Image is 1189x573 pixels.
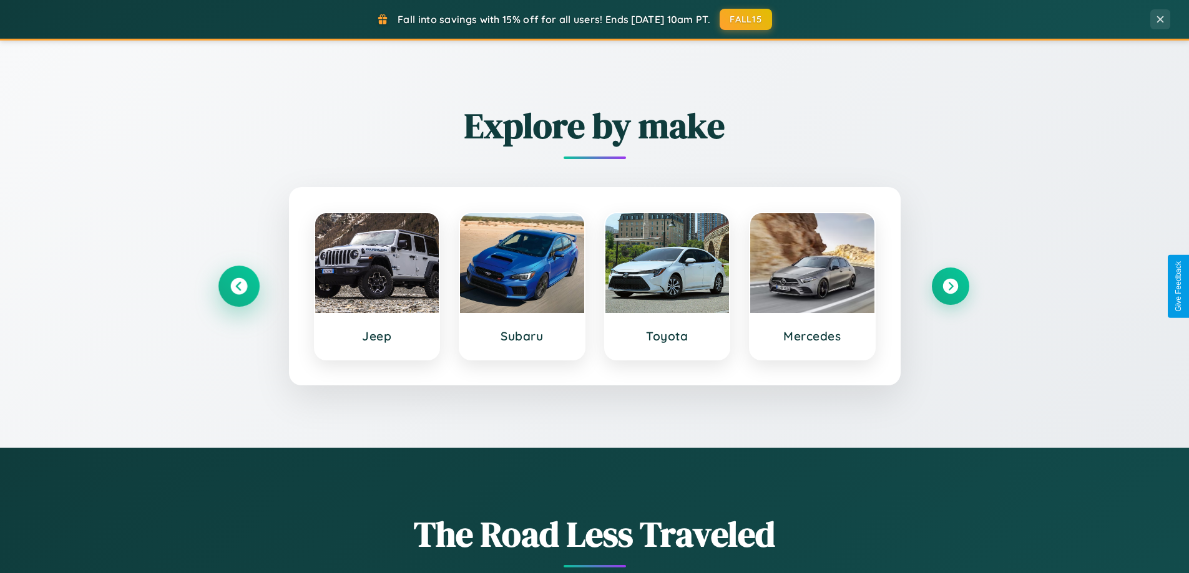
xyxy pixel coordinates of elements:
h3: Toyota [618,329,717,344]
h3: Jeep [328,329,427,344]
span: Fall into savings with 15% off for all users! Ends [DATE] 10am PT. [398,13,710,26]
h3: Mercedes [763,329,862,344]
button: FALL15 [720,9,772,30]
h1: The Road Less Traveled [220,510,969,558]
h2: Explore by make [220,102,969,150]
h3: Subaru [472,329,572,344]
div: Give Feedback [1174,261,1183,312]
